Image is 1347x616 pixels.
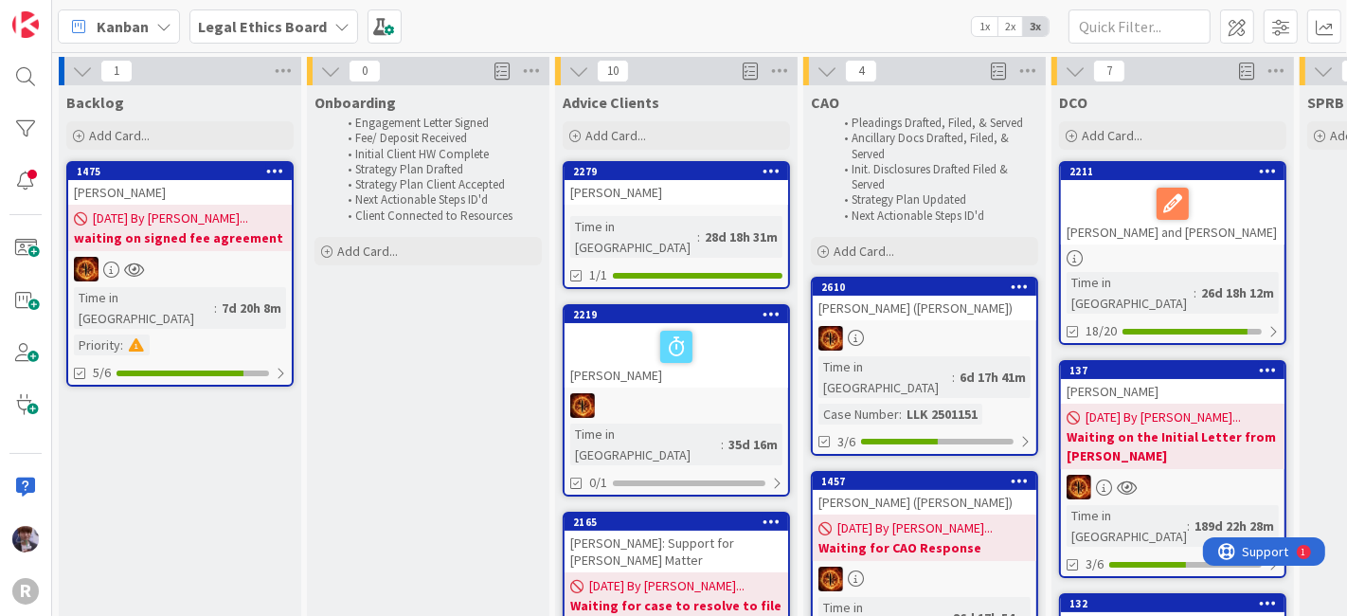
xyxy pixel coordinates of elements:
div: 137 [1061,362,1284,379]
div: Time in [GEOGRAPHIC_DATA] [1067,272,1194,314]
div: [PERSON_NAME] [1061,379,1284,404]
div: 2219 [565,306,788,323]
div: 2219 [573,308,788,321]
div: 1475 [68,163,292,180]
div: [PERSON_NAME] ([PERSON_NAME]) [813,296,1036,320]
a: 137[PERSON_NAME][DATE] By [PERSON_NAME]...Waiting on the Initial Letter from [PERSON_NAME]TRTime ... [1059,360,1286,578]
span: 1/1 [589,265,607,285]
div: 2610 [813,279,1036,296]
span: [DATE] By [PERSON_NAME]... [589,576,745,596]
div: 2279 [573,165,788,178]
a: 2610[PERSON_NAME] ([PERSON_NAME])TRTime in [GEOGRAPHIC_DATA]:6d 17h 41mCase Number:LLK 25011513/6 [811,277,1038,456]
li: Ancillary Docs Drafted, Filed, & Served [834,131,1035,162]
input: Quick Filter... [1069,9,1211,44]
div: LLK 2501151 [902,404,982,425]
div: Priority [74,335,120,355]
div: 7d 20h 8m [217,298,286,318]
span: CAO [811,93,839,112]
div: Time in [GEOGRAPHIC_DATA] [570,216,697,258]
span: 7 [1093,60,1125,82]
span: : [952,367,955,388]
div: Case Number [818,404,899,425]
img: TR [818,326,843,351]
b: Waiting for CAO Response [818,538,1031,557]
a: 1475[PERSON_NAME][DATE] By [PERSON_NAME]...waiting on signed fee agreementTRTime in [GEOGRAPHIC_D... [66,161,294,387]
div: 2610 [821,281,1036,294]
span: : [899,404,902,425]
span: Backlog [66,93,124,112]
div: TR [813,326,1036,351]
img: TR [74,257,99,281]
img: TR [1067,475,1091,499]
a: 2211[PERSON_NAME] and [PERSON_NAME]Time in [GEOGRAPHIC_DATA]:26d 18h 12m18/20 [1059,161,1286,345]
li: Next Actionable Steps ID'd [337,192,539,208]
span: : [120,335,123,355]
span: 2x [997,17,1023,36]
li: Client Connected to Resources [337,208,539,224]
div: TR [565,393,788,418]
li: Strategy Plan Updated [834,192,1035,208]
span: 1 [100,60,133,82]
div: 2211 [1061,163,1284,180]
div: Time in [GEOGRAPHIC_DATA] [818,356,952,398]
div: [PERSON_NAME] [565,180,788,205]
span: 4 [845,60,877,82]
div: 137[PERSON_NAME] [1061,362,1284,404]
div: 1457 [813,473,1036,490]
span: Add Card... [834,243,894,260]
span: SPRB [1307,93,1344,112]
span: 1x [972,17,997,36]
img: ML [12,526,39,553]
span: : [697,226,700,247]
div: 1457 [821,475,1036,488]
div: [PERSON_NAME]: Support for [PERSON_NAME] Matter [565,531,788,572]
span: Add Card... [89,127,150,144]
img: TR [570,393,595,418]
div: 1475 [77,165,292,178]
div: TR [813,567,1036,591]
div: 28d 18h 31m [700,226,782,247]
span: 18/20 [1086,321,1117,341]
span: : [721,434,724,455]
div: 26d 18h 12m [1196,282,1279,303]
span: Add Card... [585,127,646,144]
span: [DATE] By [PERSON_NAME]... [837,518,993,538]
img: TR [818,567,843,591]
div: 6d 17h 41m [955,367,1031,388]
span: 3/6 [837,432,855,452]
b: waiting on signed fee agreement [74,228,286,247]
li: Initial Client HW Complete [337,147,539,162]
a: 2279[PERSON_NAME]Time in [GEOGRAPHIC_DATA]:28d 18h 31m1/1 [563,161,790,289]
span: Add Card... [1082,127,1142,144]
span: 0/1 [589,473,607,493]
div: 132 [1069,597,1284,610]
div: 189d 22h 28m [1190,516,1279,536]
div: Time in [GEOGRAPHIC_DATA] [1067,505,1187,547]
div: 2279 [565,163,788,180]
b: Legal Ethics Board [198,17,327,36]
b: Waiting on the Initial Letter from [PERSON_NAME] [1067,427,1279,465]
div: 1475[PERSON_NAME] [68,163,292,205]
div: TR [68,257,292,281]
span: [DATE] By [PERSON_NAME]... [1086,408,1241,427]
li: Pleadings Drafted, Filed, & Served [834,116,1035,131]
span: Support [40,3,86,26]
li: Strategy Plan Drafted [337,162,539,177]
div: R [12,578,39,605]
div: 2165 [565,514,788,531]
div: Time in [GEOGRAPHIC_DATA] [74,287,214,329]
div: [PERSON_NAME] and [PERSON_NAME] [1061,180,1284,245]
li: Fee/ Deposit Received [337,131,539,146]
span: [DATE] By [PERSON_NAME]... [93,208,248,228]
div: [PERSON_NAME] [565,323,788,388]
img: Visit kanbanzone.com [12,11,39,38]
span: 10 [597,60,629,82]
div: 1 [99,8,103,23]
div: Time in [GEOGRAPHIC_DATA] [570,424,721,465]
span: : [1187,516,1190,536]
span: Onboarding [314,93,396,112]
div: [PERSON_NAME] ([PERSON_NAME]) [813,490,1036,515]
div: 2165 [573,516,788,529]
span: 3/6 [1086,554,1104,574]
span: : [1194,282,1196,303]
